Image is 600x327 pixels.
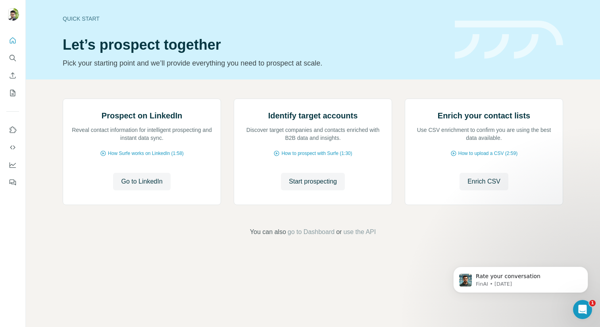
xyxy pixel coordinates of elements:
[6,68,19,83] button: Enrich CSV
[573,300,592,319] iframe: Intercom live chat
[102,110,182,121] h2: Prospect on LinkedIn
[589,300,596,306] span: 1
[281,173,345,190] button: Start prospecting
[6,51,19,65] button: Search
[6,140,19,155] button: Use Surfe API
[108,150,184,157] span: How Surfe works on LinkedIn (1:58)
[6,8,19,21] img: Avatar
[467,177,500,186] span: Enrich CSV
[455,21,563,59] img: banner
[458,150,517,157] span: How to upload a CSV (2:59)
[268,110,358,121] h2: Identify target accounts
[289,177,337,186] span: Start prospecting
[113,173,170,190] button: Go to LinkedIn
[6,158,19,172] button: Dashboard
[63,15,445,23] div: Quick start
[6,175,19,190] button: Feedback
[242,126,384,142] p: Discover target companies and contacts enriched with B2B data and insights.
[281,150,352,157] span: How to prospect with Surfe (1:30)
[441,250,600,306] iframe: Intercom notifications message
[413,126,555,142] p: Use CSV enrichment to confirm you are using the best data available.
[343,227,376,237] button: use the API
[71,126,213,142] p: Reveal contact information for intelligent prospecting and instant data sync.
[460,173,508,190] button: Enrich CSV
[63,58,445,69] p: Pick your starting point and we’ll provide everything you need to prospect at scale.
[288,227,335,237] button: go to Dashboard
[6,33,19,48] button: Quick start
[250,227,286,237] span: You can also
[63,37,445,53] h1: Let’s prospect together
[6,86,19,100] button: My lists
[6,123,19,137] button: Use Surfe on LinkedIn
[121,177,162,186] span: Go to LinkedIn
[438,110,530,121] h2: Enrich your contact lists
[336,227,342,237] span: or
